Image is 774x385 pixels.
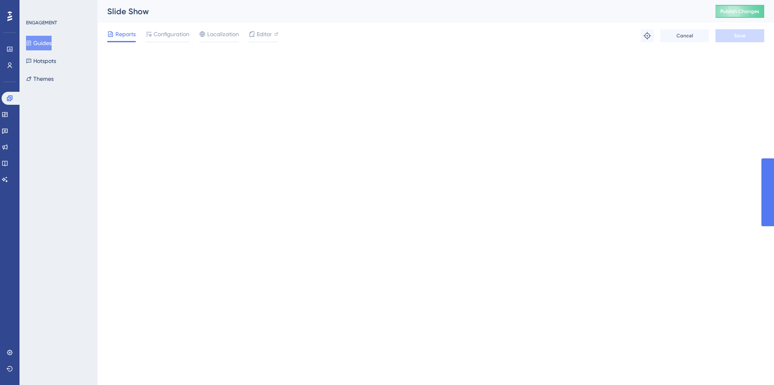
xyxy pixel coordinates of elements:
[676,32,693,39] span: Cancel
[207,29,239,39] span: Localization
[715,29,764,42] button: Save
[720,8,759,15] span: Publish Changes
[740,353,764,377] iframe: UserGuiding AI Assistant Launcher
[26,71,54,86] button: Themes
[107,6,695,17] div: Slide Show
[257,29,272,39] span: Editor
[734,32,746,39] span: Save
[26,19,57,26] div: ENGAGEMENT
[26,54,56,68] button: Hotspots
[26,36,52,50] button: Guides
[115,29,136,39] span: Reports
[154,29,189,39] span: Configuration
[715,5,764,18] button: Publish Changes
[660,29,709,42] button: Cancel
